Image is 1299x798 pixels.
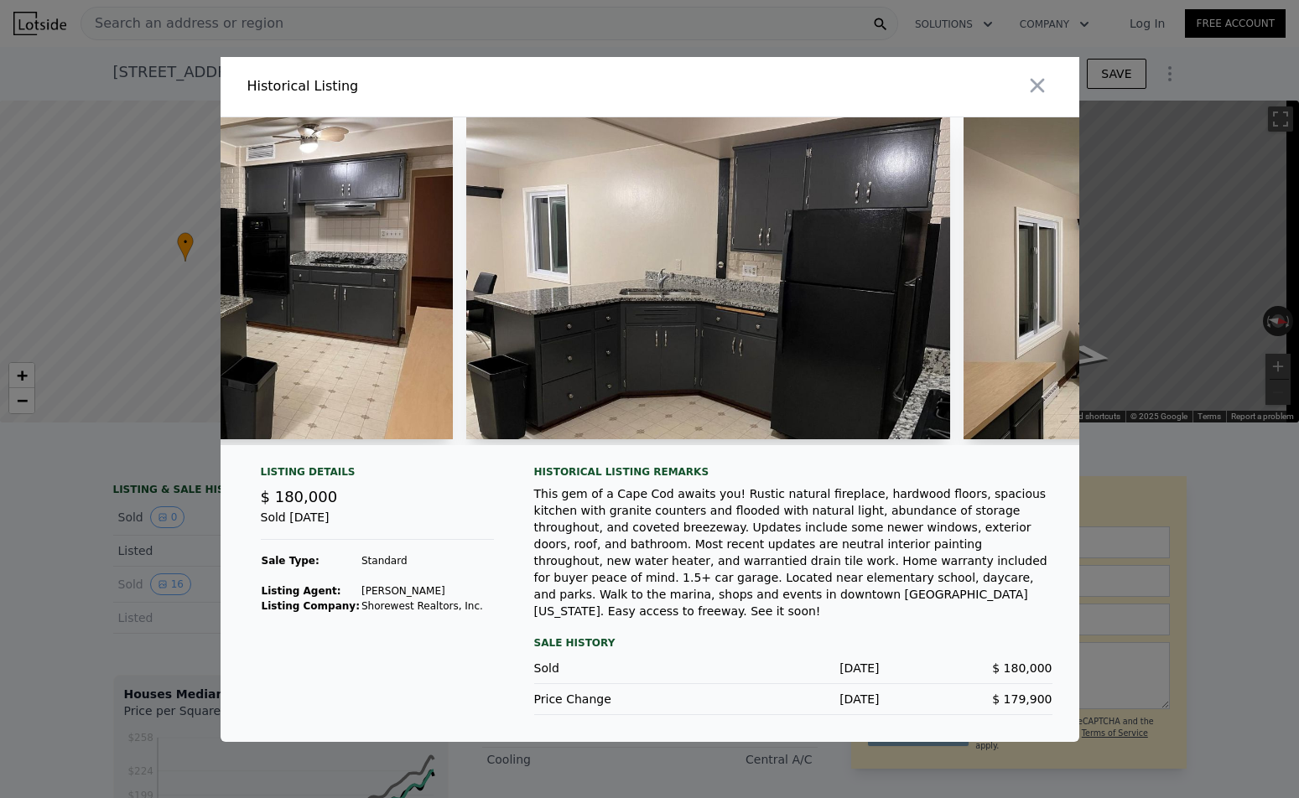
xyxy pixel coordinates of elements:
[262,585,341,597] strong: Listing Agent:
[992,661,1052,675] span: $ 180,000
[261,509,494,540] div: Sold [DATE]
[361,553,484,568] td: Standard
[261,465,494,485] div: Listing Details
[707,660,880,676] div: [DATE]
[534,691,707,707] div: Price Change
[534,633,1052,653] div: Sale History
[262,600,360,612] strong: Listing Company:
[534,660,707,676] div: Sold
[361,598,484,614] td: Shorewest Realtors, Inc.
[466,117,950,439] img: Property Img
[247,76,643,96] div: Historical Listing
[992,692,1052,706] span: $ 179,900
[361,583,484,598] td: [PERSON_NAME]
[262,555,320,567] strong: Sale Type:
[261,488,338,505] span: $ 180,000
[707,691,880,707] div: [DATE]
[534,465,1052,479] div: Historical Listing remarks
[534,485,1052,619] div: This gem of a Cape Cod awaits you! Rustic natural fireplace, hardwood floors, spacious kitchen wi...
